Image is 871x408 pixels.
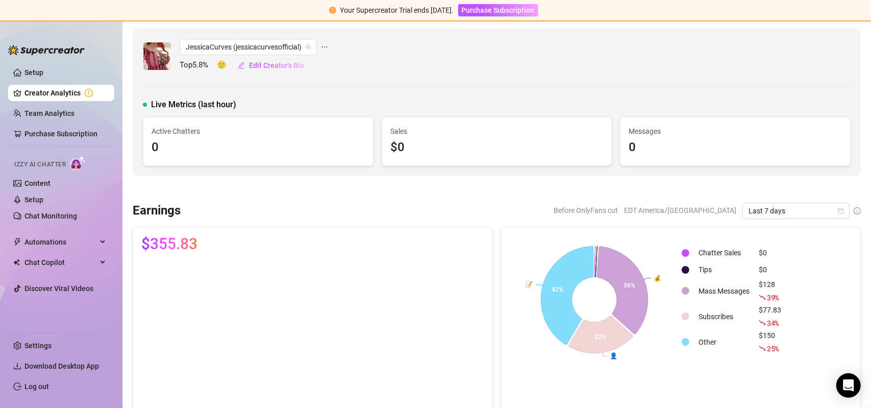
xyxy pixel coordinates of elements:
span: edit [238,62,245,69]
span: fall [759,294,766,301]
span: Live Metrics (last hour) [151,99,236,111]
div: 0 [152,138,365,157]
span: fall [759,319,766,326]
span: Sales [390,126,604,137]
a: Discover Viral Videos [24,284,93,293]
td: Subscribes [694,304,754,329]
span: calendar [838,208,844,214]
div: 0 [629,138,842,157]
a: Content [24,179,51,187]
img: AI Chatter [70,156,86,171]
td: Other [694,330,754,354]
span: Active Chatters [152,126,365,137]
span: fall [759,345,766,352]
span: 34 % [767,318,779,328]
div: $0 [390,138,604,157]
a: Settings [24,342,52,350]
span: Top 5.8 % [180,59,217,71]
span: Edit Creator's Bio [249,61,304,69]
div: $0 [759,247,781,258]
div: $0 [759,264,781,275]
span: JessicaCurves (jessicacurvesofficial) [186,39,311,55]
span: Automations [24,234,97,250]
button: Purchase Subscription [458,4,538,16]
div: $128 [759,279,781,303]
span: Last 7 days [749,203,843,219]
span: team [305,44,311,50]
td: Mass Messages [694,279,754,303]
a: Creator Analytics exclamation-circle [24,85,106,101]
a: Setup [24,68,43,77]
span: download [13,362,21,370]
span: 39 % [767,293,779,302]
td: Tips [694,262,754,278]
span: info-circle [854,207,861,214]
span: 🙂 [217,59,237,71]
span: Download Desktop App [24,362,99,370]
span: ellipsis [321,39,328,55]
span: Izzy AI Chatter [14,160,66,170]
text: 📝 [525,280,533,288]
span: thunderbolt [13,238,21,246]
h3: Earnings [133,203,181,219]
button: Edit Creator's Bio [237,57,305,74]
img: JessicaCurves [143,42,171,70]
span: Messages [629,126,842,137]
span: exclamation-circle [329,7,336,14]
div: Open Intercom Messenger [836,373,861,398]
div: $150 [759,330,781,354]
text: 👤 [610,352,617,359]
a: Team Analytics [24,109,74,117]
text: 💰 [654,274,661,282]
div: $77.83 [759,304,781,329]
a: Purchase Subscription [458,6,538,14]
td: Chatter Sales [694,245,754,261]
a: Chat Monitoring [24,212,77,220]
span: Purchase Subscription [462,6,535,14]
span: Your Supercreator Trial ends [DATE]. [340,6,454,14]
span: 25 % [767,344,779,353]
span: Chat Copilot [24,254,97,271]
span: $355.83 [141,236,197,252]
a: Purchase Subscription [24,130,97,138]
a: Setup [24,196,43,204]
img: Chat Copilot [13,259,20,266]
span: EDT America/[GEOGRAPHIC_DATA] [624,203,736,218]
span: Before OnlyFans cut [554,203,618,218]
a: Log out [24,382,49,391]
img: logo-BBDzfeDw.svg [8,45,85,55]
